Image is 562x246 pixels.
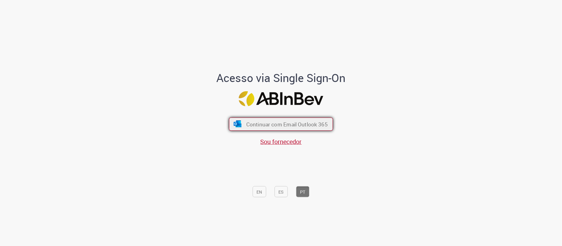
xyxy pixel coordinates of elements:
button: ícone Azure/Microsoft 360 Continuar com Email Outlook 365 [229,118,333,131]
button: PT [296,186,310,197]
a: Sou fornecedor [260,137,302,146]
font: EN [257,189,262,195]
img: Logotipo da ABInBev [239,91,323,106]
button: ES [275,186,288,197]
font: Continuar com Email Outlook 365 [246,121,328,128]
font: PT [300,189,306,195]
img: ícone Azure/Microsoft 360 [233,121,242,127]
button: EN [253,186,266,197]
font: Acesso via Single Sign-On [217,70,346,85]
font: ES [279,189,284,195]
